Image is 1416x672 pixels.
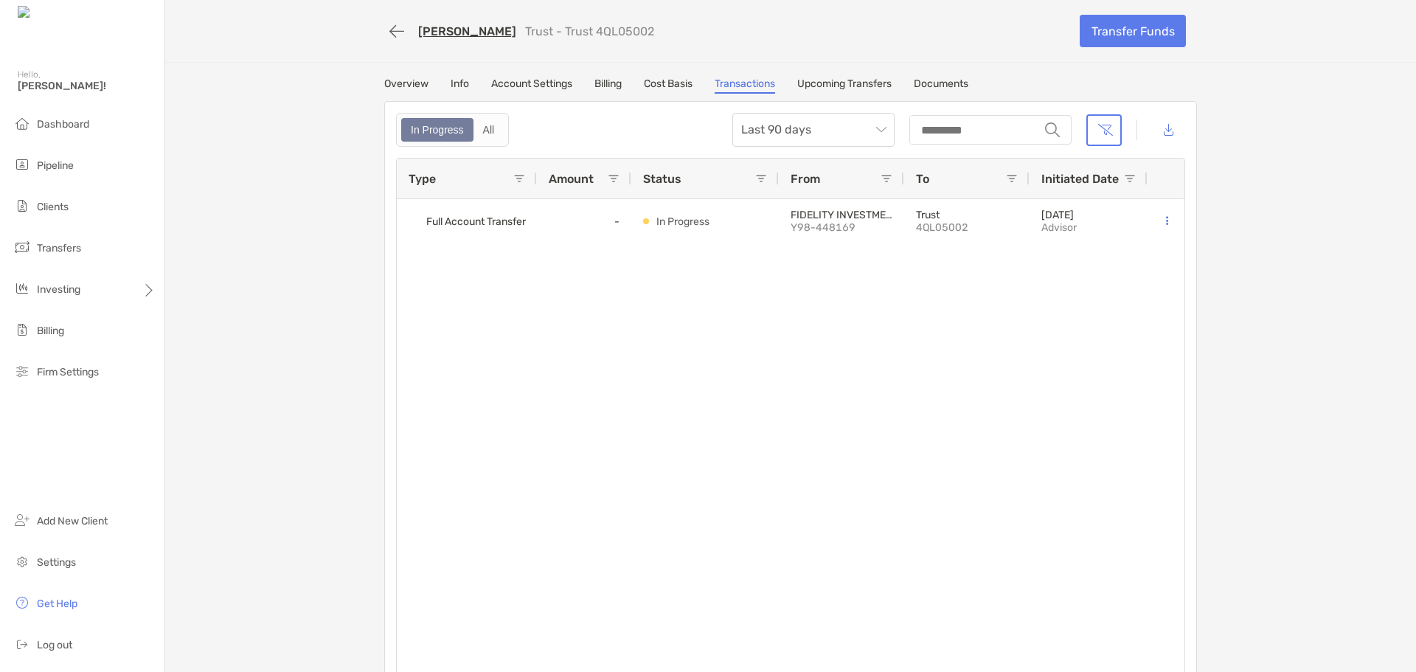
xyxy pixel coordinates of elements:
[1080,15,1186,47] a: Transfer Funds
[1086,114,1122,146] button: Clear filters
[37,118,89,131] span: Dashboard
[715,77,775,94] a: Transactions
[13,114,31,132] img: dashboard icon
[13,238,31,256] img: transfers icon
[791,221,892,234] p: Y98-448169
[37,159,74,172] span: Pipeline
[37,556,76,569] span: Settings
[37,639,72,651] span: Log out
[916,209,1018,221] p: Trust
[426,209,526,234] span: Full Account Transfer
[13,635,31,653] img: logout icon
[594,77,622,94] a: Billing
[13,280,31,297] img: investing icon
[549,172,594,186] span: Amount
[384,77,428,94] a: Overview
[537,199,631,243] div: -
[13,362,31,380] img: firm-settings icon
[37,325,64,337] span: Billing
[396,113,509,147] div: segmented control
[741,114,886,146] span: Last 90 days
[37,366,99,378] span: Firm Settings
[644,77,693,94] a: Cost Basis
[409,172,436,186] span: Type
[451,77,469,94] a: Info
[13,156,31,173] img: pipeline icon
[491,77,572,94] a: Account Settings
[13,321,31,339] img: billing icon
[13,197,31,215] img: clients icon
[1041,172,1119,186] span: Initiated Date
[791,172,820,186] span: From
[418,24,516,38] a: [PERSON_NAME]
[1045,122,1060,137] img: input icon
[1041,209,1077,221] p: [DATE]
[525,24,654,38] p: Trust - Trust 4QL05002
[403,119,472,140] div: In Progress
[37,201,69,213] span: Clients
[1041,221,1077,234] p: advisor
[37,242,81,254] span: Transfers
[475,119,503,140] div: All
[643,172,681,186] span: Status
[18,80,156,92] span: [PERSON_NAME]!
[914,77,968,94] a: Documents
[791,209,892,221] p: FIDELITY INVESTMENTS
[37,515,108,527] span: Add New Client
[656,212,709,231] p: In Progress
[797,77,892,94] a: Upcoming Transfers
[13,594,31,612] img: get-help icon
[37,597,77,610] span: Get Help
[13,511,31,529] img: add_new_client icon
[13,553,31,570] img: settings icon
[916,172,929,186] span: To
[37,283,80,296] span: Investing
[18,6,80,20] img: Zoe Logo
[916,221,1018,234] p: 4QL05002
